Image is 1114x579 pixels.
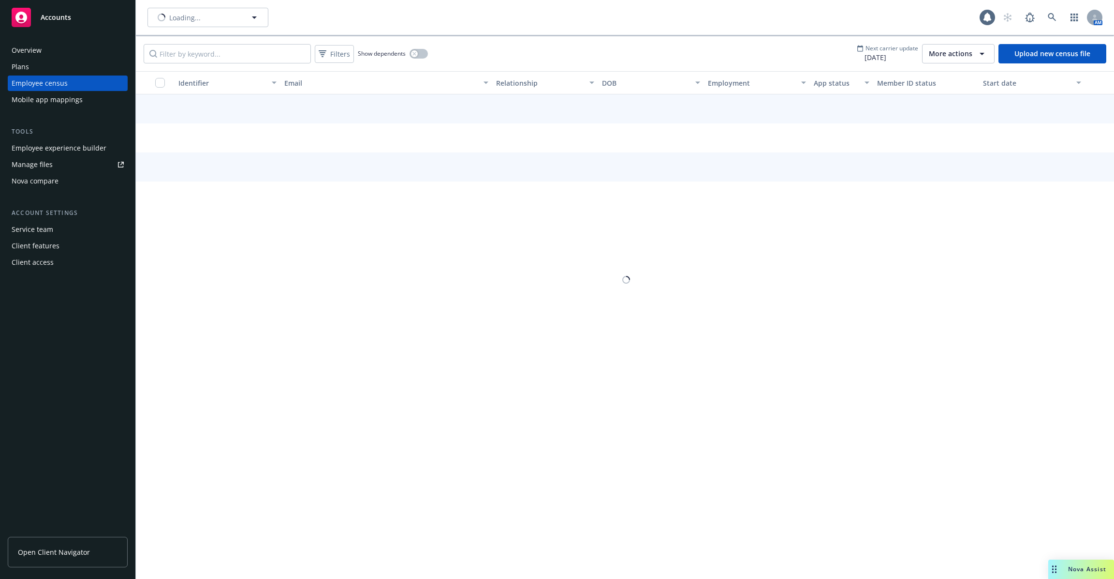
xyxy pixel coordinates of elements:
span: Accounts [41,14,71,21]
div: Start date [983,78,1070,88]
div: Mobile app mappings [12,92,83,107]
button: Relationship [492,71,598,94]
a: Nova compare [8,173,128,189]
a: Accounts [8,4,128,31]
div: Employee experience builder [12,140,106,156]
input: Select all [155,78,165,88]
button: App status [810,71,873,94]
div: App status [814,78,859,88]
span: Loading... [169,13,201,23]
div: Member ID status [877,78,975,88]
a: Service team [8,222,128,237]
button: Identifier [175,71,280,94]
a: Mobile app mappings [8,92,128,107]
a: Switch app [1065,8,1084,27]
div: Nova compare [12,173,59,189]
input: Filter by keyword... [144,44,311,63]
a: Employee census [8,76,128,91]
div: Overview [12,43,42,58]
a: Search [1042,8,1062,27]
span: Nova Assist [1068,565,1106,573]
button: Filters [315,45,354,63]
a: Employee experience builder [8,140,128,156]
button: Loading... [147,8,268,27]
button: Email [280,71,492,94]
div: Account settings [8,208,128,218]
a: Upload new census file [998,44,1106,63]
div: Drag to move [1048,560,1060,579]
a: Plans [8,59,128,75]
button: DOB [598,71,704,94]
div: Employee census [12,76,68,91]
button: Nova Assist [1048,560,1114,579]
div: Employment [708,78,795,88]
div: Manage files [12,157,53,172]
span: More actions [929,49,972,59]
div: Email [284,78,478,88]
button: More actions [922,44,995,63]
a: Manage files [8,157,128,172]
div: Relationship [496,78,584,88]
span: Show dependents [358,49,406,58]
a: Start snowing [998,8,1017,27]
div: Plans [12,59,29,75]
span: [DATE] [857,52,918,62]
div: Service team [12,222,53,237]
a: Client features [8,238,128,254]
button: Start date [979,71,1085,94]
span: Filters [317,47,352,61]
div: Tools [8,127,128,137]
div: DOB [602,78,689,88]
span: Filters [330,49,350,59]
a: Report a Bug [1020,8,1040,27]
button: Member ID status [873,71,979,94]
div: Client access [12,255,54,270]
div: Identifier [178,78,266,88]
div: Client features [12,238,59,254]
span: Next carrier update [865,44,918,52]
span: Open Client Navigator [18,547,90,557]
button: Employment [704,71,810,94]
a: Overview [8,43,128,58]
a: Client access [8,255,128,270]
